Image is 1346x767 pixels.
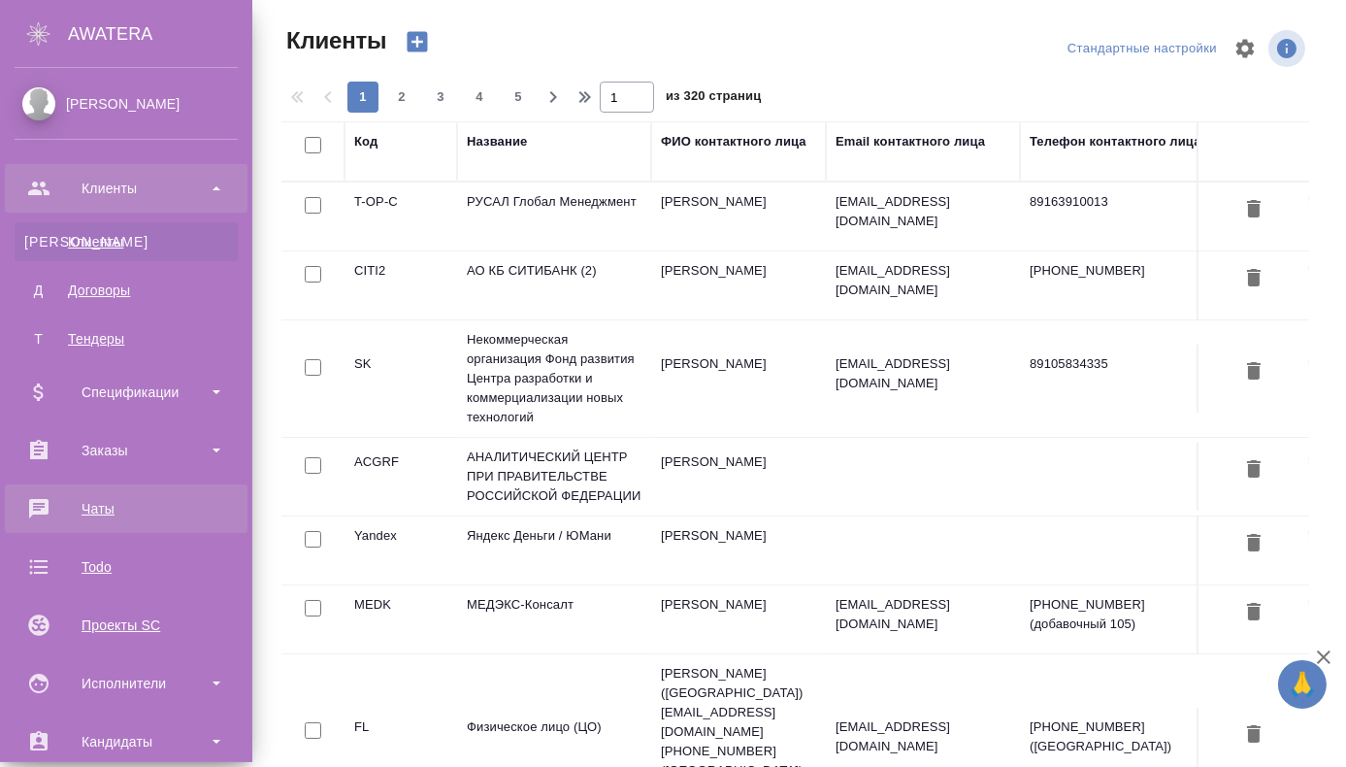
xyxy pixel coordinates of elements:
[1237,192,1270,228] button: Удалить
[15,611,238,640] div: Проекты SC
[1268,30,1309,67] span: Посмотреть информацию
[1237,595,1270,631] button: Удалить
[836,354,1010,393] p: [EMAIL_ADDRESS][DOMAIN_NAME]
[15,378,238,407] div: Спецификации
[1237,354,1270,390] button: Удалить
[457,517,651,584] td: Яндекс Деньги / ЮМани
[5,543,247,591] a: Todo
[651,585,826,653] td: [PERSON_NAME]
[651,251,826,319] td: [PERSON_NAME]
[651,443,826,511] td: [PERSON_NAME]
[1237,452,1270,488] button: Удалить
[503,82,534,113] button: 5
[15,494,238,523] div: Чаты
[345,345,457,413] td: SK
[661,132,806,151] div: ФИО контактного лица
[15,271,238,310] a: ДДоговоры
[836,132,985,151] div: Email контактного лица
[651,345,826,413] td: [PERSON_NAME]
[836,595,1010,634] p: [EMAIL_ADDRESS][DOMAIN_NAME]
[1030,717,1204,756] p: [PHONE_NUMBER] ([GEOGRAPHIC_DATA])
[651,517,826,584] td: [PERSON_NAME]
[467,132,527,151] div: Название
[1063,34,1222,64] div: split button
[68,15,252,53] div: AWATERA
[5,601,247,650] a: Проекты SC
[354,132,378,151] div: Код
[15,669,238,698] div: Исполнители
[457,438,651,516] td: АНАЛИТИЧЕСКИЙ ЦЕНТР ПРИ ПРАВИТЕЛЬСТВЕ РОССИЙСКОЙ ФЕДЕРАЦИИ
[24,329,228,349] div: Тендеры
[457,585,651,653] td: МЕДЭКС-Консалт
[1222,25,1268,72] span: Настроить таблицу
[1286,664,1319,705] span: 🙏
[1030,261,1204,281] p: [PHONE_NUMBER]
[15,727,238,756] div: Кандидаты
[1237,526,1270,562] button: Удалить
[836,192,1010,231] p: [EMAIL_ADDRESS][DOMAIN_NAME]
[386,82,417,113] button: 2
[457,251,651,319] td: АО КБ СИТИБАНК (2)
[5,484,247,533] a: Чаты
[24,281,228,300] div: Договоры
[1030,595,1204,634] p: [PHONE_NUMBER] (добавочный 105)
[1030,132,1201,151] div: Телефон контактного лица
[345,443,457,511] td: ACGRF
[1030,354,1204,374] p: 89105834335
[1237,261,1270,297] button: Удалить
[15,174,238,203] div: Клиенты
[503,87,534,107] span: 5
[15,93,238,115] div: [PERSON_NAME]
[457,183,651,250] td: РУСАЛ Глобал Менеджмент
[345,585,457,653] td: MEDK
[24,232,228,251] div: Клиенты
[836,717,1010,756] p: [EMAIL_ADDRESS][DOMAIN_NAME]
[425,82,456,113] button: 3
[15,552,238,582] div: Todo
[836,261,1010,300] p: [EMAIL_ADDRESS][DOMAIN_NAME]
[666,84,761,113] span: из 320 страниц
[457,320,651,437] td: Некоммерческая организация Фонд развития Центра разработки и коммерциализации новых технологий
[464,82,495,113] button: 4
[425,87,456,107] span: 3
[345,183,457,250] td: T-OP-C
[394,25,441,58] button: Создать
[345,251,457,319] td: CITI2
[281,25,386,56] span: Клиенты
[1237,717,1270,753] button: Удалить
[15,222,238,261] a: [PERSON_NAME]Клиенты
[1278,660,1327,709] button: 🙏
[1030,192,1204,212] p: 89163910013
[464,87,495,107] span: 4
[651,183,826,250] td: [PERSON_NAME]
[15,436,238,465] div: Заказы
[15,319,238,358] a: ТТендеры
[345,517,457,584] td: Yandex
[386,87,417,107] span: 2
